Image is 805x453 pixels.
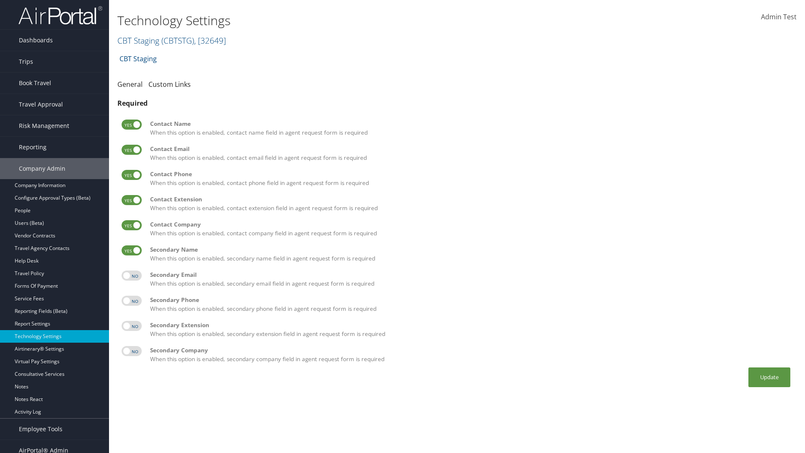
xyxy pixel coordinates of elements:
[19,137,47,158] span: Reporting
[19,115,69,136] span: Risk Management
[150,195,792,212] label: When this option is enabled, contact extension field in agent request form is required
[150,321,792,329] div: Secondary Extension
[150,271,792,288] label: When this option is enabled, secondary email field in agent request form is required
[19,73,51,94] span: Book Travel
[150,195,792,203] div: Contact Extension
[150,120,792,137] label: When this option is enabled, contact name field in agent request form is required
[761,12,797,21] span: Admin Test
[150,346,792,354] div: Secondary Company
[150,145,792,153] div: Contact Email
[117,80,143,89] a: General
[19,51,33,72] span: Trips
[117,12,570,29] h1: Technology Settings
[19,158,65,179] span: Company Admin
[150,145,792,162] label: When this option is enabled, contact email field in agent request form is required
[117,35,226,46] a: CBT Staging
[150,220,792,237] label: When this option is enabled, contact company field in agent request form is required
[148,80,191,89] a: Custom Links
[150,245,792,263] label: When this option is enabled, secondary name field in agent request form is required
[748,367,790,387] button: Update
[19,30,53,51] span: Dashboards
[150,321,792,338] label: When this option is enabled, secondary extension field in agent request form is required
[161,35,194,46] span: ( CBTSTG )
[150,271,792,279] div: Secondary Email
[150,346,792,363] label: When this option is enabled, secondary company field in agent request form is required
[194,35,226,46] span: , [ 32649 ]
[150,296,792,313] label: When this option is enabled, secondary phone field in agent request form is required
[117,98,797,108] div: Required
[19,419,62,440] span: Employee Tools
[119,50,157,67] a: CBT Staging
[150,245,792,254] div: Secondary Name
[150,296,792,304] div: Secondary Phone
[761,4,797,30] a: Admin Test
[150,220,792,229] div: Contact Company
[19,94,63,115] span: Travel Approval
[150,170,792,187] label: When this option is enabled, contact phone field in agent request form is required
[150,120,792,128] div: Contact Name
[18,5,102,25] img: airportal-logo.png
[150,170,792,178] div: Contact Phone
